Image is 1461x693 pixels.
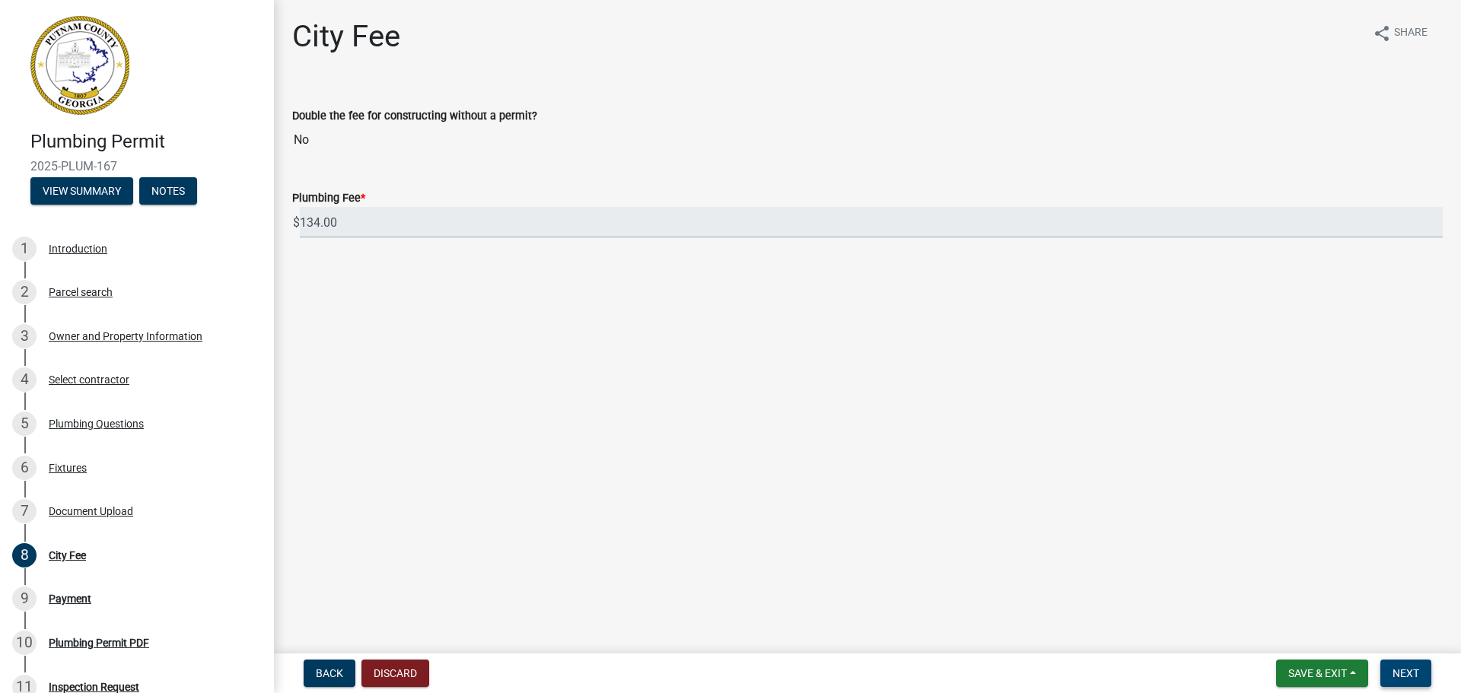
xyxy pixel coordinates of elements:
div: Parcel search [49,287,113,297]
div: 5 [12,412,37,436]
div: 6 [12,456,37,480]
button: Next [1380,660,1431,687]
h1: City Fee [292,18,400,55]
div: Introduction [49,243,107,254]
button: shareShare [1361,18,1440,48]
div: Inspection Request [49,682,139,692]
button: Discard [361,660,429,687]
div: Owner and Property Information [49,331,202,342]
div: Document Upload [49,506,133,517]
div: 1 [12,237,37,261]
wm-modal-confirm: Notes [139,186,197,198]
span: Next [1393,667,1419,679]
div: 4 [12,367,37,392]
div: Select contractor [49,374,129,385]
div: 3 [12,324,37,348]
span: Share [1394,24,1428,43]
span: $ [292,207,301,238]
div: City Fee [49,550,86,561]
label: Double the fee for constructing without a permit? [292,111,537,122]
div: Payment [49,593,91,604]
div: 8 [12,543,37,567]
label: Plumbing Fee [292,193,365,204]
i: share [1373,24,1391,43]
button: Notes [139,177,197,205]
div: Fixtures [49,463,87,473]
button: Back [304,660,355,687]
div: 2 [12,280,37,304]
span: Save & Exit [1288,667,1347,679]
button: Save & Exit [1276,660,1368,687]
span: 2025-PLUM-167 [30,159,243,173]
div: Plumbing Permit PDF [49,637,149,648]
div: 9 [12,587,37,611]
h4: Plumbing Permit [30,131,262,153]
button: View Summary [30,177,133,205]
span: Back [316,667,343,679]
wm-modal-confirm: Summary [30,186,133,198]
img: Putnam County, Georgia [30,16,129,115]
div: 7 [12,499,37,523]
div: 10 [12,631,37,655]
div: Plumbing Questions [49,418,144,429]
